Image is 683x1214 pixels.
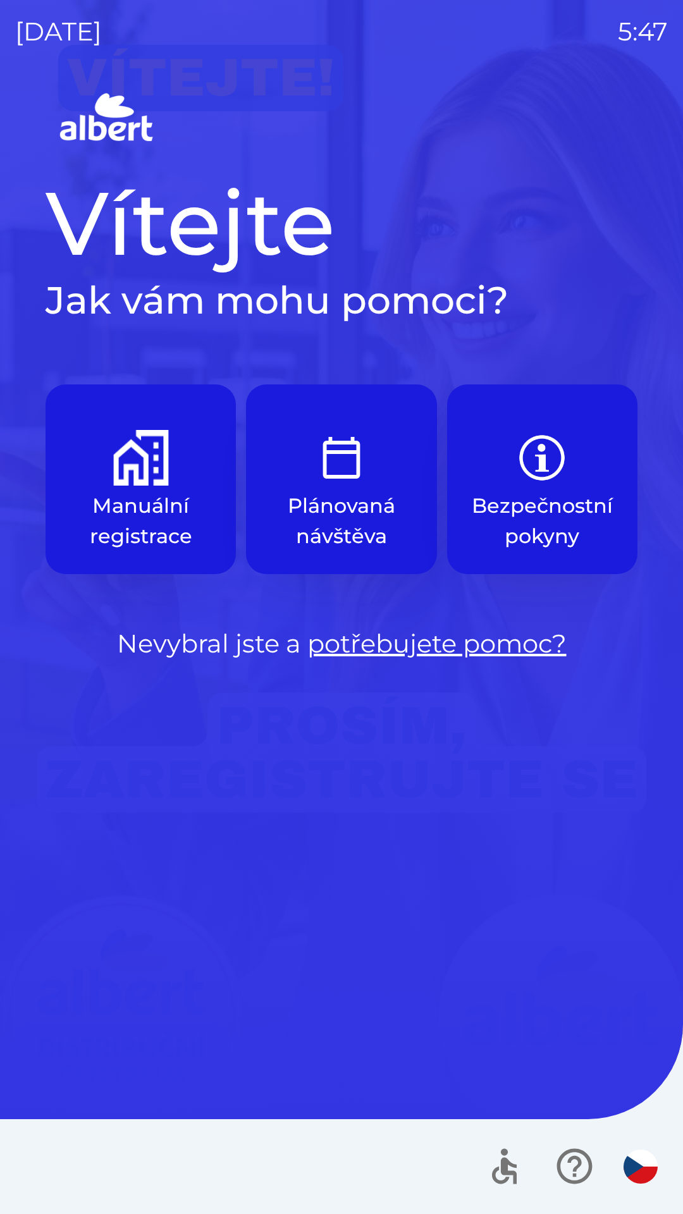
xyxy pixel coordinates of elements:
[514,430,570,486] img: b85e123a-dd5f-4e82-bd26-90b222bbbbcf.png
[624,1150,658,1184] img: cs flag
[246,384,436,574] button: Plánovaná návštěva
[76,491,206,551] p: Manuální registrace
[46,169,637,277] h1: Vítejte
[447,384,637,574] button: Bezpečnostní pokyny
[46,277,637,324] h2: Jak vám mohu pomoci?
[314,430,369,486] img: e9efe3d3-6003-445a-8475-3fd9a2e5368f.png
[46,625,637,663] p: Nevybral jste a
[113,430,169,486] img: d73f94ca-8ab6-4a86-aa04-b3561b69ae4e.png
[307,628,567,659] a: potřebujete pomoc?
[46,89,637,149] img: Logo
[15,13,102,51] p: [DATE]
[276,491,406,551] p: Plánovaná návštěva
[46,384,236,574] button: Manuální registrace
[472,491,613,551] p: Bezpečnostní pokyny
[618,13,668,51] p: 5:47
